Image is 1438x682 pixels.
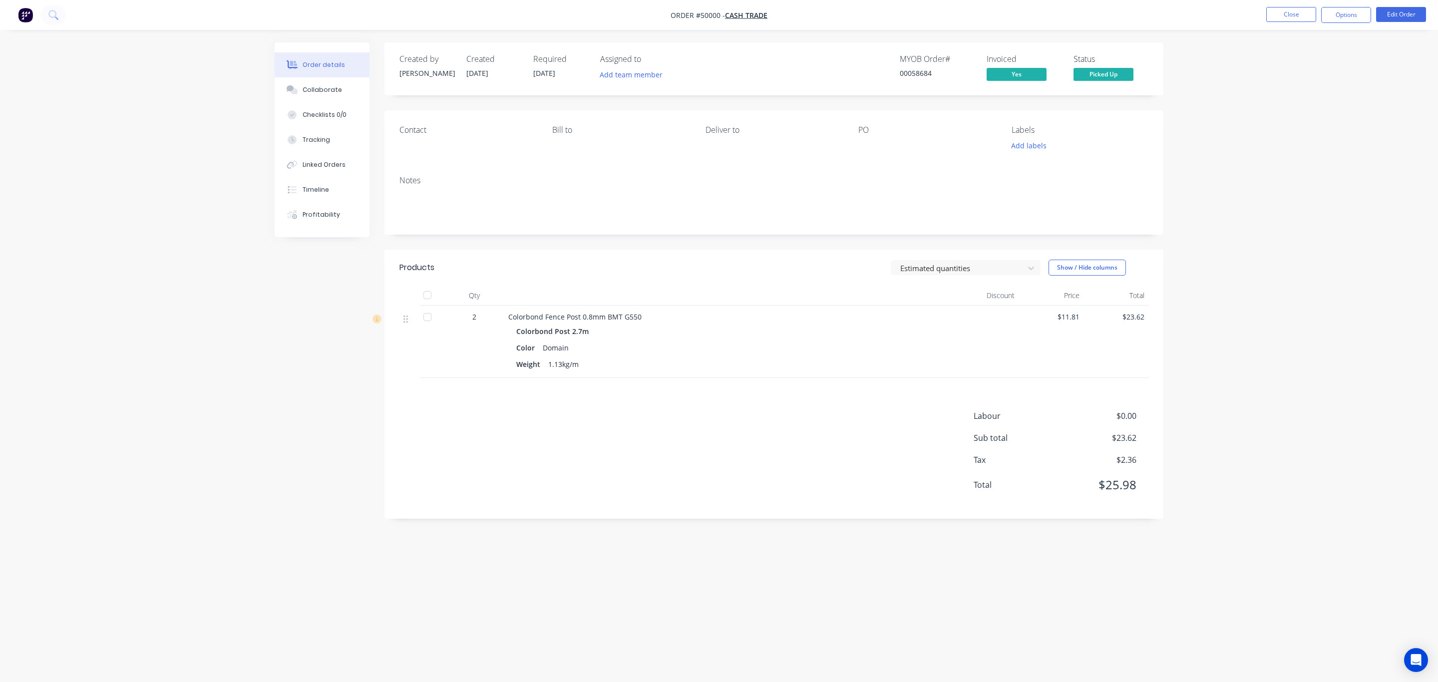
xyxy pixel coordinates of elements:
button: Add labels [1006,139,1052,152]
div: Weight [516,357,544,371]
div: Assigned to [600,54,700,64]
a: Cash Trade [725,10,767,20]
div: Timeline [303,185,329,194]
span: [DATE] [466,68,488,78]
button: Profitability [275,202,369,227]
span: Picked Up [1074,68,1133,80]
span: $25.98 [1063,476,1136,494]
div: Colorbond Post 2.7m [516,324,593,339]
div: 1.13kg/m [544,357,583,371]
div: Qty [444,286,504,306]
button: Edit Order [1376,7,1426,22]
div: Linked Orders [303,160,346,169]
button: Picked Up [1074,68,1133,83]
div: [PERSON_NAME] [399,68,454,78]
div: Discount [954,286,1019,306]
span: $23.62 [1063,432,1136,444]
div: Created [466,54,521,64]
span: $23.62 [1087,312,1144,322]
div: Status [1074,54,1148,64]
button: Show / Hide columns [1049,260,1126,276]
button: Tracking [275,127,369,152]
div: Deliver to [706,125,842,135]
div: MYOB Order # [900,54,975,64]
span: Tax [974,454,1063,466]
div: Tracking [303,135,330,144]
div: Price [1019,286,1083,306]
div: Open Intercom Messenger [1404,648,1428,672]
div: Invoiced [987,54,1062,64]
div: Required [533,54,588,64]
span: Labour [974,410,1063,422]
button: Close [1266,7,1316,22]
div: Checklists 0/0 [303,110,347,119]
div: Notes [399,176,1148,185]
span: 2 [472,312,476,322]
button: Linked Orders [275,152,369,177]
img: Factory [18,7,33,22]
button: Timeline [275,177,369,202]
div: Color [516,341,539,355]
span: $2.36 [1063,454,1136,466]
span: Colorbond Fence Post 0.8mm BMT G550 [508,312,642,322]
div: Collaborate [303,85,342,94]
button: Add team member [600,68,668,81]
button: Add team member [595,68,668,81]
div: Contact [399,125,536,135]
div: PO [858,125,995,135]
span: Sub total [974,432,1063,444]
span: $11.81 [1023,312,1079,322]
div: Created by [399,54,454,64]
span: Yes [987,68,1047,80]
button: Options [1321,7,1371,23]
span: [DATE] [533,68,555,78]
button: Order details [275,52,369,77]
span: Total [974,479,1063,491]
button: Checklists 0/0 [275,102,369,127]
div: Order details [303,60,345,69]
span: $0.00 [1063,410,1136,422]
div: Total [1083,286,1148,306]
div: 00058684 [900,68,975,78]
div: Profitability [303,210,340,219]
div: Products [399,262,434,274]
div: Domain [539,341,573,355]
button: Collaborate [275,77,369,102]
span: Order #50000 - [671,10,725,20]
div: Labels [1012,125,1148,135]
div: Bill to [552,125,689,135]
